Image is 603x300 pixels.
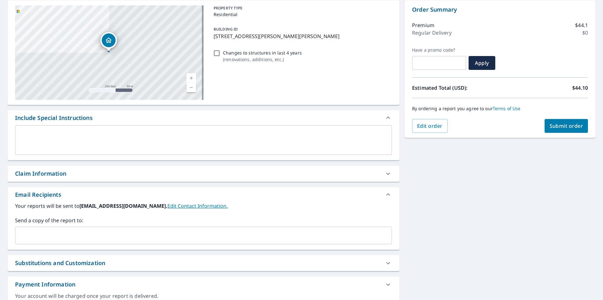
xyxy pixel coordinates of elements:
p: PROPERTY TYPE [214,5,389,11]
div: Email Recipients [15,190,61,199]
div: Your account will be charged once your report is delivered. [15,292,392,300]
p: Order Summary [412,5,588,14]
a: Current Level 17, Zoom Out [187,83,196,92]
div: Substitutions and Customization [8,255,399,271]
span: Edit order [417,122,443,129]
p: Regular Delivery [412,29,452,37]
p: ( renovations, additions, etc. ) [223,56,302,63]
label: Send a copy of the report to: [15,217,392,224]
a: EditContactInfo [167,202,228,209]
label: Your reports will be sent to [15,202,392,210]
div: Payment Information [8,276,399,292]
p: By ordering a report you agree to our [412,106,588,111]
a: Current Level 17, Zoom In [187,73,196,83]
p: Changes to structures in last 4 years [223,49,302,56]
a: Terms of Use [493,105,521,111]
div: Claim Information [15,169,66,178]
p: BUILDING ID [214,26,238,32]
div: Include Special Instructions [15,114,93,122]
label: Have a promo code? [412,47,466,53]
p: $44.10 [572,84,588,92]
p: $0 [582,29,588,37]
div: Include Special Instructions [8,110,399,125]
span: Apply [474,59,490,66]
p: Estimated Total (USD): [412,84,500,92]
p: Residential [214,11,389,18]
button: Edit order [412,119,448,133]
span: Submit order [550,122,583,129]
div: Email Recipients [8,187,399,202]
div: Dropped pin, building 1, Residential property, 8858 Prairie Knoll Dr Longmont, CO 80503 [100,32,117,52]
div: Claim Information [8,166,399,182]
p: $44.1 [575,21,588,29]
b: [EMAIL_ADDRESS][DOMAIN_NAME]. [79,202,167,209]
p: Premium [412,21,434,29]
div: Substitutions and Customization [15,259,105,267]
button: Apply [469,56,495,70]
button: Submit order [545,119,588,133]
div: Payment Information [15,280,75,289]
p: [STREET_ADDRESS][PERSON_NAME][PERSON_NAME] [214,32,389,40]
